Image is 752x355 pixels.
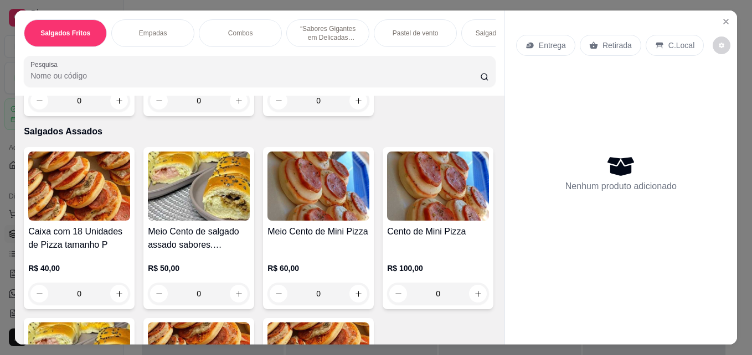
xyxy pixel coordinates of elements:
[150,285,168,302] button: decrease-product-quantity
[40,29,90,38] p: Salgados Fritos
[148,152,250,221] img: product-image
[296,24,360,42] p: “Sabores Gigantes em Delicadas Porções”
[389,285,407,302] button: decrease-product-quantity
[28,152,130,221] img: product-image
[267,263,369,274] p: R$ 60,00
[602,40,632,51] p: Retirada
[267,152,369,221] img: product-image
[24,125,496,138] p: Salgados Assados
[668,40,694,51] p: C.Local
[565,180,677,193] p: Nenhum produto adicionado
[148,263,250,274] p: R$ 50,00
[387,225,489,238] h4: Cento de Mini Pizza
[148,225,250,252] h4: Meio Cento de salgado assado sabores. Presunto e queijo carne e frango
[717,13,735,30] button: Close
[28,225,130,252] h4: Caixa com 18 Unidades de Pizza tamanho P
[270,285,287,302] button: decrease-product-quantity
[387,263,489,274] p: R$ 100,00
[539,40,566,51] p: Entrega
[270,92,287,109] button: decrease-product-quantity
[393,29,439,38] p: Pastel de vento
[230,285,248,302] button: increase-product-quantity
[476,29,530,38] p: Salgados Assados
[713,36,730,54] button: decrease-product-quantity
[228,29,253,38] p: Combos
[267,225,369,238] h4: Meio Cento de Mini Pizza
[469,285,487,302] button: increase-product-quantity
[30,60,61,69] label: Pesquisa
[110,285,128,302] button: increase-product-quantity
[139,29,167,38] p: Empadas
[30,285,48,302] button: decrease-product-quantity
[387,152,489,221] img: product-image
[349,285,367,302] button: increase-product-quantity
[349,92,367,109] button: increase-product-quantity
[28,263,130,274] p: R$ 40,00
[30,70,480,81] input: Pesquisa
